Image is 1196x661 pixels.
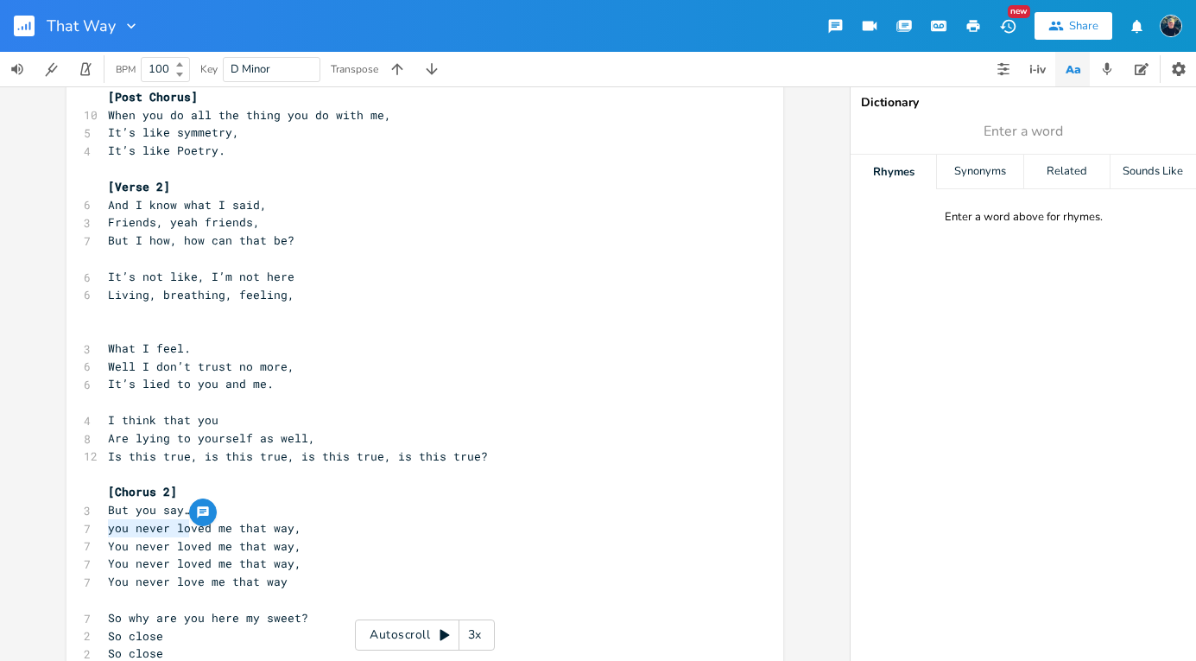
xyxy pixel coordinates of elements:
span: So close [108,628,163,644]
span: D Minor [231,61,270,77]
span: Are lying to yourself as well, [108,430,315,446]
span: Enter a word [984,122,1063,142]
div: 3x [459,620,490,651]
span: When you do all the thing you do with me, [108,107,391,123]
span: What I feel. [108,340,191,356]
span: Friends, yeah friends, [108,214,260,230]
span: Living, breathing, feeling, [108,287,294,302]
div: Rhymes [851,155,936,189]
div: Related [1024,155,1110,189]
span: And I know what I said, [108,197,267,213]
span: You never love me that way [108,574,288,589]
span: Well I don’t trust no more, [108,359,294,374]
div: BPM [116,65,136,74]
div: Sounds Like [1111,155,1196,189]
div: Share [1069,18,1098,34]
span: [Chorus 2] [108,484,177,499]
span: Is this true, is this true, is this true, is this true? [108,448,488,464]
div: Key [200,64,218,74]
span: It’s not like, I’m not here [108,269,294,284]
span: It’s lied to you and me. [108,376,274,391]
span: You never loved me that way, [108,556,301,571]
span: I think that you [108,412,218,428]
img: Stew Dean [1160,15,1182,37]
div: Transpose [331,64,378,74]
span: You never loved me that way, [108,538,301,554]
span: But you say… [108,502,191,518]
button: New [990,10,1025,41]
span: So why are you here my sweet? [108,610,308,626]
button: Share [1035,12,1112,40]
span: you never loved me that way, [108,520,301,536]
span: But I how, how can that be? [108,232,294,248]
div: Synonyms [937,155,1022,189]
span: That Way [47,18,116,34]
span: [Verse 2] [108,179,170,194]
div: New [1008,5,1030,18]
div: Autoscroll [355,620,495,651]
div: Enter a word above for rhymes. [945,210,1103,225]
span: It’s like Poetry. [108,143,225,158]
div: Dictionary [861,97,1186,109]
span: It’s like symmetry, [108,124,239,140]
span: So close [108,645,163,661]
span: [Post Chorus] [108,89,198,105]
